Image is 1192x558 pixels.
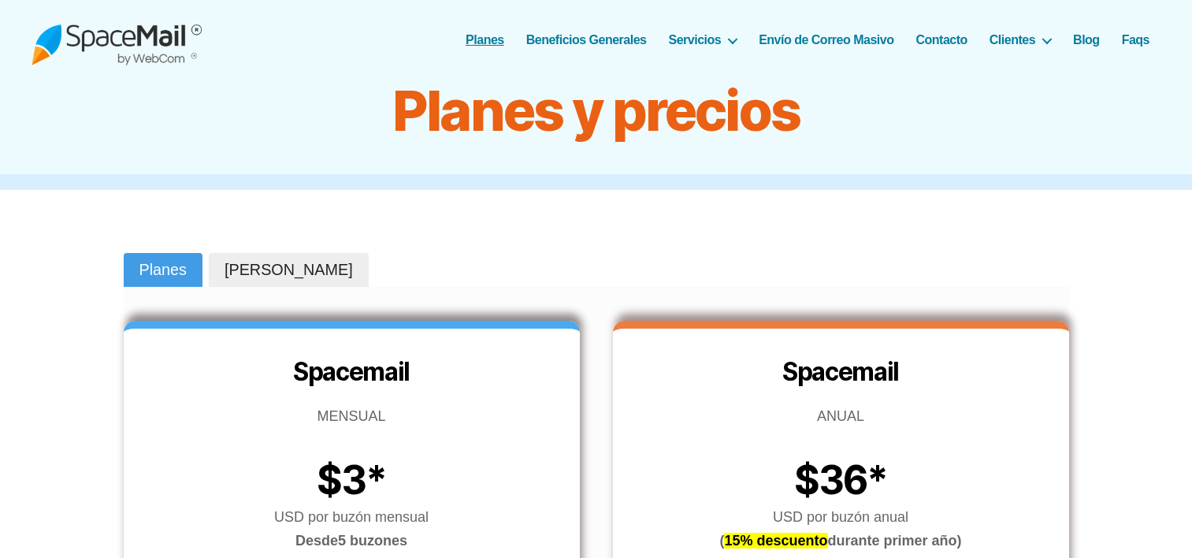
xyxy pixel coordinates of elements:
mark: 15% descuento [724,533,827,549]
strong: ( durante primer año) [719,533,961,549]
a: Envío de Correo Masivo [759,32,893,47]
a: Clientes [990,32,1051,47]
p: USD por buzón anual [613,505,1069,552]
img: Spacemail [32,14,202,65]
a: Blog [1073,32,1100,47]
p: USD por buzón mensual [124,505,580,552]
span: [PERSON_NAME] [225,259,353,281]
h2: Spacemail [613,356,1069,389]
a: Beneficios Generales [526,32,647,47]
a: Contacto [915,32,967,47]
nav: Horizontal [474,32,1160,47]
a: Planes [466,32,504,47]
strong: 5 buzones [295,533,407,549]
p: ANUAL [613,404,1069,428]
a: Servicios [669,32,737,47]
p: MENSUAL [124,404,580,428]
strong: Desde [295,533,338,549]
h2: Spacemail [124,356,580,389]
span: Planes [139,259,187,281]
a: Faqs [1122,32,1149,47]
h1: Planes y precios [202,80,990,143]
